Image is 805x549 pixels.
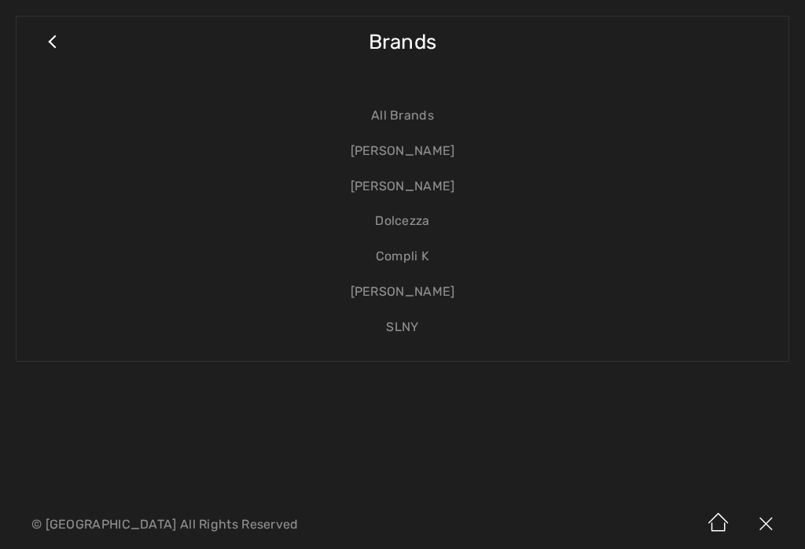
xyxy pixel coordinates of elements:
a: [PERSON_NAME] [32,169,773,204]
a: [PERSON_NAME] [32,134,773,169]
a: [PERSON_NAME] [32,274,773,310]
a: Dolcezza [32,204,773,239]
img: X [742,500,789,549]
a: SLNY [32,310,773,345]
a: All Brands [32,98,773,134]
span: Brands [369,14,437,70]
p: © [GEOGRAPHIC_DATA] All Rights Reserved [31,519,473,530]
a: Compli K [32,239,773,274]
img: Home [695,500,742,549]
